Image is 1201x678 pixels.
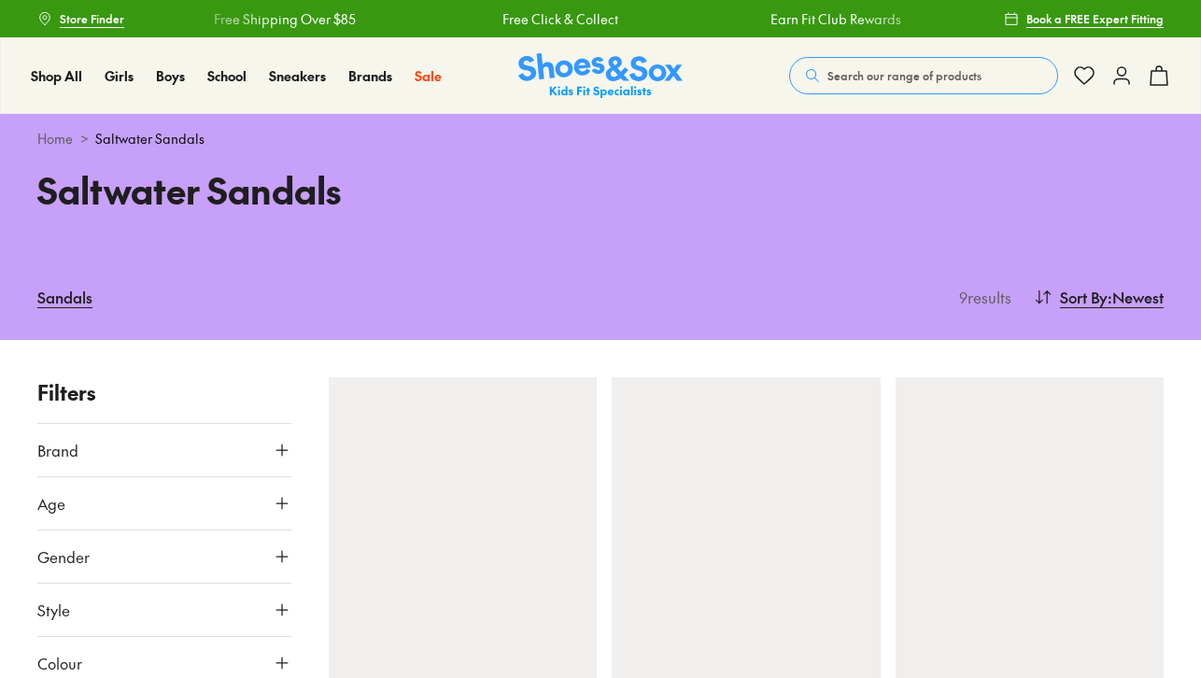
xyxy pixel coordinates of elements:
[1004,2,1164,35] a: Book a FREE Expert Fitting
[415,66,442,86] a: Sale
[952,286,1011,308] p: 9 results
[31,66,82,85] span: Shop All
[415,66,442,85] span: Sale
[770,9,901,29] a: Earn Fit Club Rewards
[37,2,124,35] a: Store Finder
[348,66,392,85] span: Brands
[518,53,683,99] img: SNS_Logo_Responsive.svg
[269,66,326,86] a: Sneakers
[207,66,247,85] span: School
[37,377,291,408] p: Filters
[37,652,82,674] span: Colour
[827,67,982,84] span: Search our range of products
[214,9,356,29] a: Free Shipping Over $85
[1108,286,1164,308] span: : Newest
[37,129,73,148] a: Home
[518,53,683,99] a: Shoes & Sox
[31,66,82,86] a: Shop All
[95,129,205,148] span: Saltwater Sandals
[156,66,185,86] a: Boys
[37,439,78,461] span: Brand
[37,545,90,568] span: Gender
[37,530,291,583] button: Gender
[37,163,578,217] h1: Saltwater Sandals
[105,66,134,86] a: Girls
[207,66,247,86] a: School
[789,57,1058,94] button: Search our range of products
[37,129,1164,148] div: >
[105,66,134,85] span: Girls
[1026,10,1164,27] span: Book a FREE Expert Fitting
[37,584,291,636] button: Style
[348,66,392,86] a: Brands
[269,66,326,85] span: Sneakers
[37,477,291,530] button: Age
[37,424,291,476] button: Brand
[502,9,618,29] a: Free Click & Collect
[37,599,70,621] span: Style
[60,10,124,27] span: Store Finder
[1060,286,1108,308] span: Sort By
[156,66,185,85] span: Boys
[37,276,92,318] a: Sandals
[37,492,65,515] span: Age
[1034,276,1164,318] button: Sort By:Newest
